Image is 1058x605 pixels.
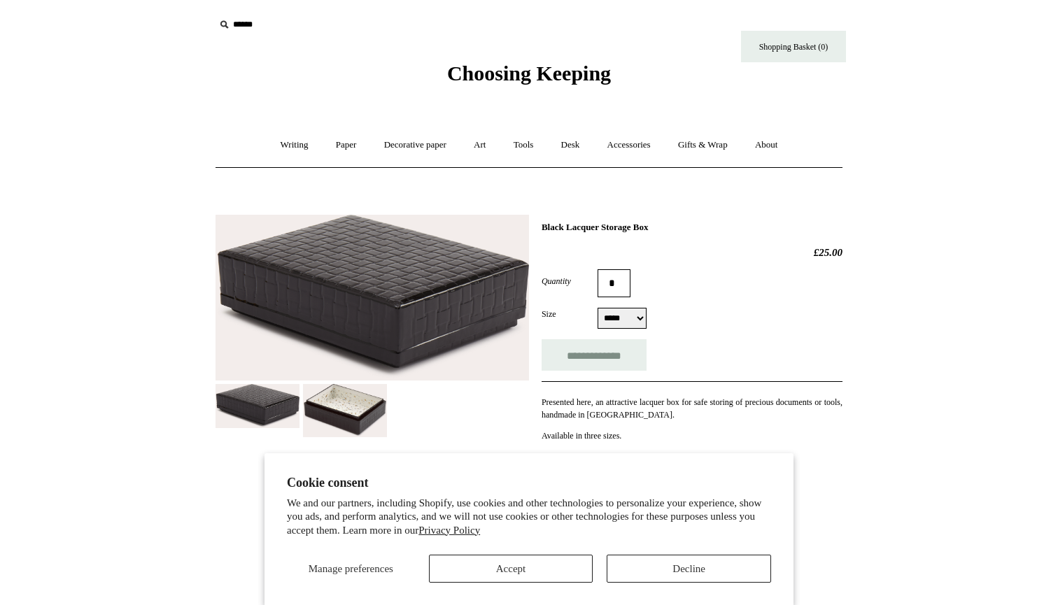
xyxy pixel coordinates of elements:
[542,308,598,320] label: Size
[542,222,842,233] h1: Black Lacquer Storage Box
[542,452,598,462] strong: Technical Spec:
[287,555,415,583] button: Manage preferences
[542,396,842,421] p: Presented here, an attractive lacquer box for safe storing of precious documents or tools, handma...
[287,497,771,538] p: We and our partners, including Shopify, use cookies and other technologies to personalize your ex...
[216,384,299,428] img: Black Lacquer Storage Box
[447,73,611,83] a: Choosing Keeping
[742,127,791,164] a: About
[665,127,740,164] a: Gifts & Wrap
[461,127,498,164] a: Art
[549,127,593,164] a: Desk
[501,127,546,164] a: Tools
[303,384,387,438] img: Black Lacquer Storage Box
[595,127,663,164] a: Accessories
[268,127,321,164] a: Writing
[429,555,593,583] button: Accept
[741,31,846,62] a: Shopping Basket (0)
[542,429,842,442] p: Available in three sizes.
[323,127,369,164] a: Paper
[447,62,611,85] span: Choosing Keeping
[216,215,529,380] img: Black Lacquer Storage Box
[542,275,598,287] label: Quantity
[309,563,393,574] span: Manage preferences
[372,127,459,164] a: Decorative paper
[607,555,771,583] button: Decline
[287,476,771,490] h2: Cookie consent
[418,525,480,536] a: Privacy Policy
[542,246,842,259] h2: £25.00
